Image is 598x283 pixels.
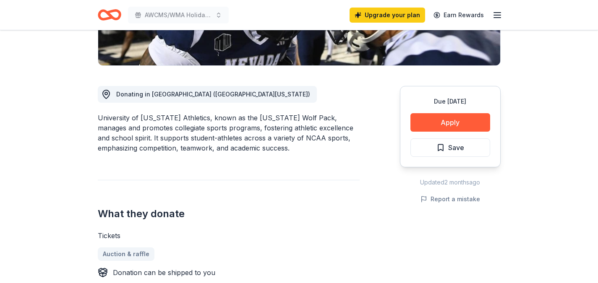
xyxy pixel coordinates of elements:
[145,10,212,20] span: AWCMS/WMA Holiday Luncheon
[410,113,490,132] button: Apply
[116,91,310,98] span: Donating in [GEOGRAPHIC_DATA] ([GEOGRAPHIC_DATA][US_STATE])
[410,138,490,157] button: Save
[128,7,229,23] button: AWCMS/WMA Holiday Luncheon
[400,177,501,187] div: Updated 2 months ago
[410,96,490,106] div: Due [DATE]
[113,267,215,278] div: Donation can be shipped to you
[98,5,121,25] a: Home
[350,8,425,23] a: Upgrade your plan
[98,247,154,261] a: Auction & raffle
[98,207,360,221] h2: What they donate
[448,142,464,153] span: Save
[98,113,360,153] div: University of [US_STATE] Athletics, known as the [US_STATE] Wolf Pack, manages and promotes colle...
[98,231,360,241] div: Tickets
[428,8,489,23] a: Earn Rewards
[420,194,480,204] button: Report a mistake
